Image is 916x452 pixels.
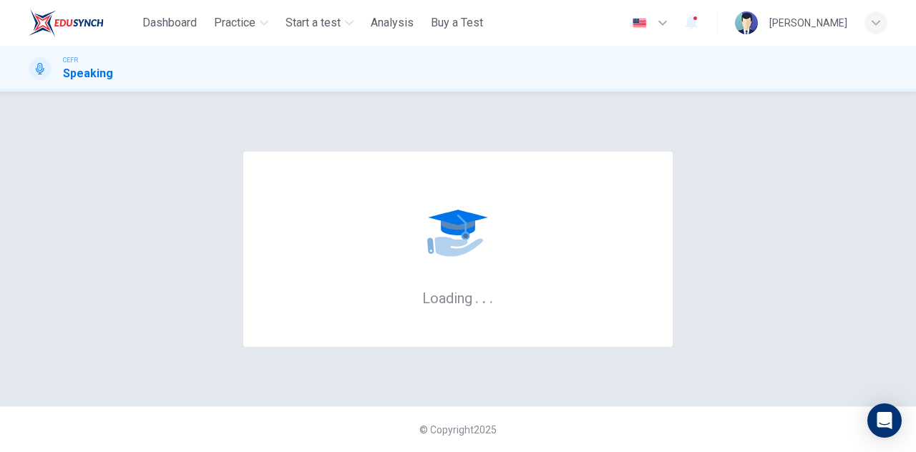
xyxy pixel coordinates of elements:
span: Dashboard [142,14,197,31]
div: [PERSON_NAME] [769,14,847,31]
button: Analysis [365,10,419,36]
span: Analysis [371,14,414,31]
button: Dashboard [137,10,203,36]
img: Profile picture [735,11,758,34]
span: Practice [214,14,255,31]
a: ELTC logo [29,9,137,37]
span: Buy a Test [431,14,483,31]
span: CEFR [63,55,78,65]
button: Start a test [280,10,359,36]
h1: Speaking [63,65,113,82]
img: ELTC logo [29,9,104,37]
h6: . [474,285,479,308]
h6: Loading [422,288,494,307]
button: Buy a Test [425,10,489,36]
button: Practice [208,10,274,36]
span: © Copyright 2025 [419,424,497,436]
img: en [630,18,648,29]
h6: . [489,285,494,308]
h6: . [482,285,487,308]
span: Start a test [286,14,341,31]
div: Open Intercom Messenger [867,403,902,438]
